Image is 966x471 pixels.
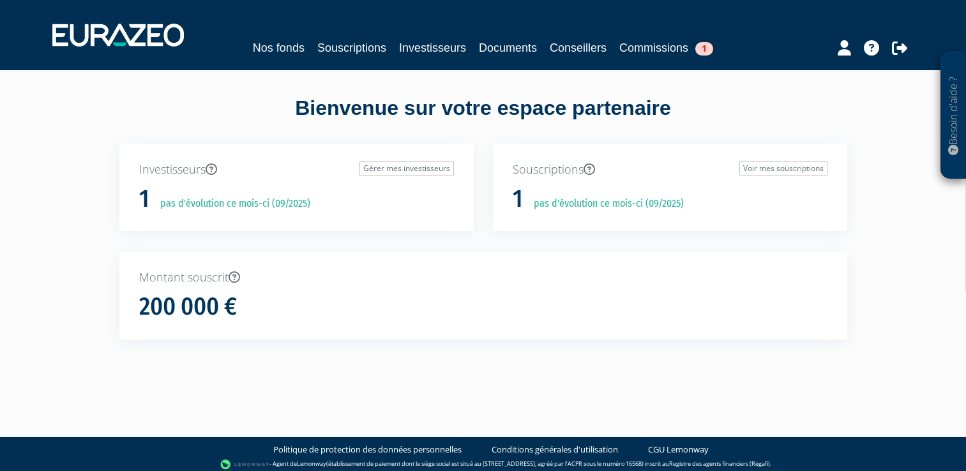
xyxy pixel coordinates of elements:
p: Besoin d'aide ? [946,58,961,173]
p: Investisseurs [139,161,454,178]
a: Investisseurs [399,39,466,57]
a: Souscriptions [317,39,386,57]
div: - Agent de (établissement de paiement dont le siège social est situé au [STREET_ADDRESS], agréé p... [13,458,953,471]
p: Souscriptions [513,161,827,178]
p: Montant souscrit [139,269,827,286]
span: 1 [695,42,713,56]
div: Bienvenue sur votre espace partenaire [110,94,857,144]
a: Commissions1 [619,39,713,57]
a: Lemonway [297,460,326,468]
a: Registre des agents financiers (Regafi) [669,460,770,468]
a: CGU Lemonway [648,444,709,456]
a: Documents [479,39,537,57]
a: Conditions générales d'utilisation [492,444,618,456]
h1: 1 [513,186,523,213]
a: Conseillers [550,39,607,57]
img: logo-lemonway.png [220,458,269,471]
img: 1732889491-logotype_eurazeo_blanc_rvb.png [52,24,184,47]
p: pas d'évolution ce mois-ci (09/2025) [525,197,684,211]
p: pas d'évolution ce mois-ci (09/2025) [151,197,310,211]
a: Politique de protection des données personnelles [273,444,462,456]
a: Gérer mes investisseurs [359,161,454,176]
a: Nos fonds [253,39,305,57]
h1: 200 000 € [139,294,237,320]
h1: 1 [139,186,149,213]
a: Voir mes souscriptions [739,161,827,176]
